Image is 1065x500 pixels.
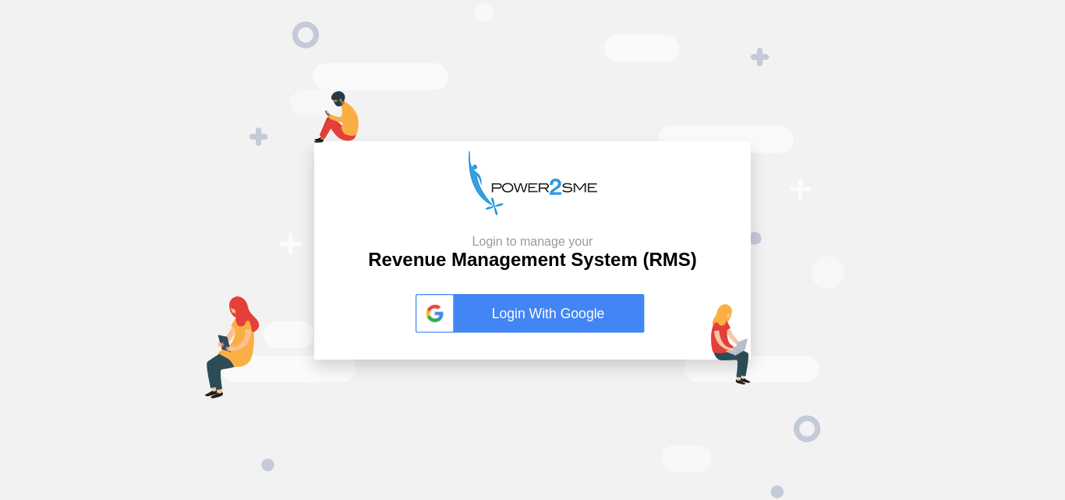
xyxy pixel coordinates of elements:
[368,234,696,271] h2: Revenue Management System (RMS)
[416,294,649,333] a: Login With Google
[314,91,359,143] img: mob-login.png
[411,278,654,349] button: Login With Google
[711,304,751,385] img: lap-login.png
[469,151,597,215] img: p2s_logo.png
[205,296,260,399] img: tab-login.png
[368,234,696,249] small: Login to manage your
